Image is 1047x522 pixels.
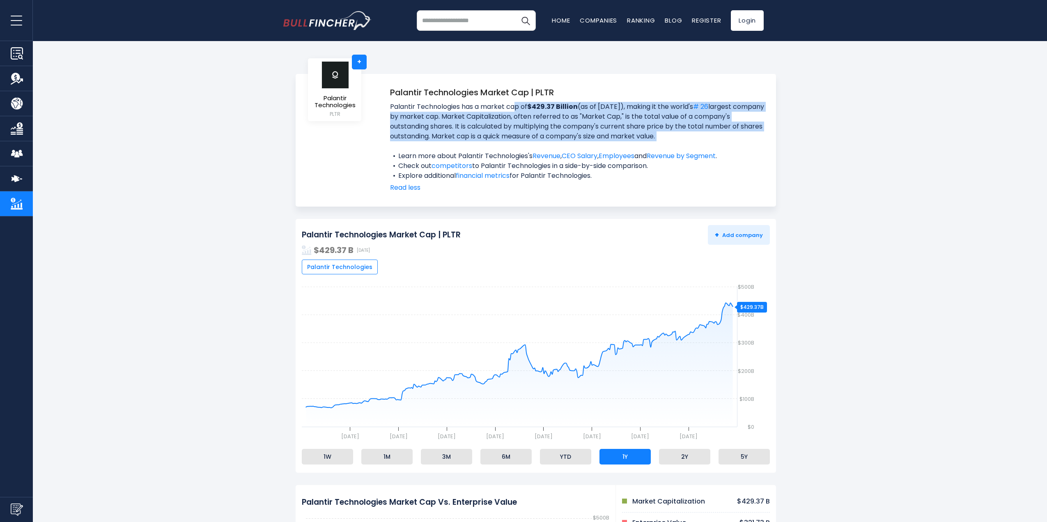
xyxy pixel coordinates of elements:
[283,11,372,30] img: bullfincher logo
[533,151,560,161] a: Revenue
[715,230,719,239] strong: +
[283,11,372,30] a: Go to homepage
[659,449,710,465] li: 2Y
[390,183,768,193] a: Read less
[599,151,634,161] a: Employees
[390,161,768,171] li: Check out to Palantir Technologies in a side-by-side comparison.
[738,283,754,291] text: $500B
[357,248,370,253] span: [DATE]
[390,86,768,99] h1: Palantir Technologies Market Cap | PLTR
[361,449,413,465] li: 1M
[456,171,510,180] a: financial metrics
[552,16,570,25] a: Home
[580,16,617,25] a: Companies
[390,151,768,161] li: Learn more about Palantir Technologies's , , and .
[314,61,356,119] a: Palantir Technologies PLTR
[302,449,353,465] li: 1W
[421,449,472,465] li: 3M
[341,432,359,440] text: [DATE]
[731,10,764,31] a: Login
[665,16,682,25] a: Blog
[302,230,461,240] h2: Palantir Technologies Market Cap | PLTR
[432,161,472,170] a: competitors
[390,171,768,181] li: Explore additional for Palantir Technologies.
[390,432,408,440] text: [DATE]
[693,102,708,111] a: # 26
[692,16,721,25] a: Register
[627,16,655,25] a: Ranking
[321,61,349,89] img: logo
[583,432,601,440] text: [DATE]
[708,225,770,245] button: +Add company
[680,432,698,440] text: [DATE]
[515,10,536,31] button: Search
[631,432,649,440] text: [DATE]
[748,423,754,431] text: $0
[737,497,770,506] p: $429.37 B
[315,110,356,118] small: PLTR
[535,432,553,440] text: [DATE]
[562,151,597,161] a: CEO Salary
[302,497,517,508] h2: Palantir Technologies Market Cap Vs. Enterprise Value
[438,432,456,440] text: [DATE]
[738,367,754,375] text: $200B
[540,449,591,465] li: YTD
[715,231,763,239] span: Add company
[307,263,372,271] span: Palantir Technologies
[739,395,754,403] text: $100B
[737,311,754,319] text: $400B
[527,102,578,111] strong: $429.37 Billion
[302,245,312,255] img: addasd
[314,244,354,256] strong: $429.37 B
[593,514,609,522] text: $500B
[315,95,356,108] span: Palantir Technologies
[632,497,705,506] p: Market Capitalization
[352,55,367,69] a: +
[738,339,754,347] text: $300B
[486,432,504,440] text: [DATE]
[647,151,716,161] a: Revenue by Segment
[599,449,651,465] li: 1Y
[480,449,532,465] li: 6M
[390,102,768,151] span: Palantir Technologies has a market cap of (as of [DATE]), making it the world's largest company b...
[737,302,767,313] div: $429.37B
[719,449,770,465] li: 5Y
